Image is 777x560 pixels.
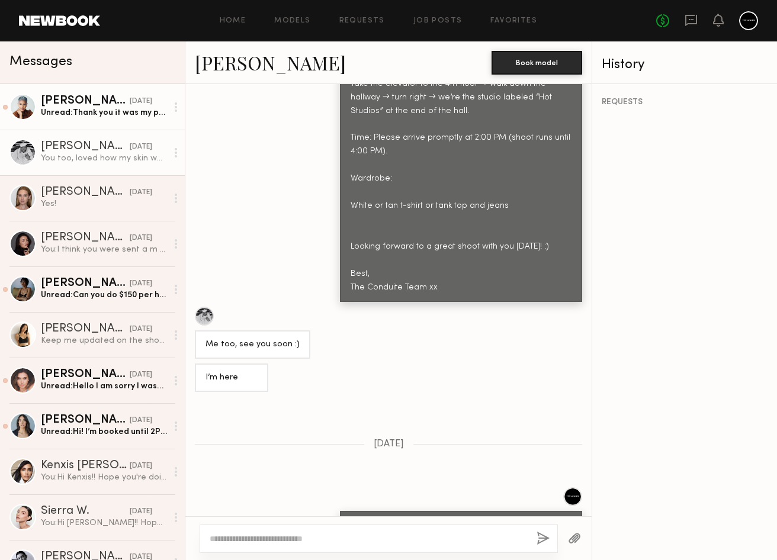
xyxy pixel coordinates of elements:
div: [DATE] [130,96,152,107]
div: You: Hi Kenxis!! Hope you're doing well :) We have a photoshoot [DATE] for our client [PERSON_NAM... [41,472,167,483]
div: Yes! [41,198,167,210]
div: [PERSON_NAME] [41,323,130,335]
div: [PERSON_NAME] [41,141,130,153]
a: Job Posts [413,17,463,25]
div: [PERSON_NAME] [41,278,130,289]
div: [DATE] [130,369,152,381]
div: You: Hi [PERSON_NAME]!! Hope you're doing well :) My name is [PERSON_NAME] - i'm the Senior Creat... [41,517,167,529]
div: [DATE] [130,461,152,472]
div: I’m here [206,371,258,385]
div: Sierra W. [41,506,130,517]
div: History [602,58,768,72]
a: Home [220,17,246,25]
a: Models [274,17,310,25]
div: [PERSON_NAME] [41,369,130,381]
div: You: I think you were sent a m essage on ig! [41,244,167,255]
div: [PERSON_NAME] [41,95,130,107]
div: Unread: Thank you it was my pleasure. Looking forward to seeing the edited version and also thank... [41,107,167,118]
div: Unread: Hello I am sorry I wasn’t online the last two weeks. [41,381,167,392]
div: [PERSON_NAME] [41,186,130,198]
div: [DATE] [130,187,152,198]
span: Messages [9,55,72,69]
div: Keep me updated on the shoot date if it gets postponed! [41,335,167,346]
div: Kenxis [PERSON_NAME] [41,460,130,472]
div: Unread: Hi! I’m booked until 2PM. Would that work? I love [PERSON_NAME]! [41,426,167,437]
span: [DATE] [374,439,404,449]
div: [DATE] [130,233,152,244]
div: [PERSON_NAME] [41,232,130,244]
button: Book model [492,51,582,75]
div: [DATE] [130,324,152,335]
div: Unread: Can you do $150 per hour? It’s short hours. After the app take the commission I would get... [41,289,167,301]
div: [DATE] [130,278,152,289]
div: You too, loved how my skin was feeling afterwards lol And it was a absolute joy and pleasure work... [41,153,167,164]
div: [DATE] [130,415,152,426]
div: [DATE] [130,141,152,153]
div: [PERSON_NAME] [41,414,130,426]
div: Me too, see you soon :) [206,338,300,352]
a: [PERSON_NAME] [195,50,346,75]
div: [DATE] [130,506,152,517]
div: REQUESTS [602,98,768,107]
a: Book model [492,57,582,67]
a: Favorites [490,17,537,25]
a: Requests [339,17,385,25]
